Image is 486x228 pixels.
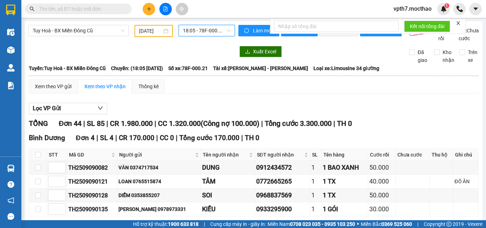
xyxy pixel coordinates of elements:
td: DUNG [201,161,255,175]
div: [PERSON_NAME] 0978973331 [118,205,200,213]
td: 0912434572 [255,161,310,175]
span: | [154,119,156,128]
span: CR 170.000 [119,134,154,142]
span: Miền Bắc [361,220,412,228]
span: 1 [445,3,448,8]
div: Thống kê [138,83,159,90]
td: TH2509090082 [67,161,117,175]
div: 1 [311,204,320,214]
span: Đơn 44 [59,119,81,128]
span: Người gửi [119,151,194,159]
span: | [176,134,178,142]
img: warehouse-icon [7,64,15,71]
div: DUNG [202,163,254,173]
span: Làm mới [253,27,274,35]
span: TH 0 [245,134,259,142]
th: Cước rồi [368,149,396,161]
span: | [417,220,418,228]
span: Tài xế: [PERSON_NAME] - [PERSON_NAME] [213,64,308,72]
td: SOI [201,189,255,202]
div: 0912434572 [256,163,309,173]
div: ĐỒ ĂN [454,177,477,185]
span: | [96,134,98,142]
img: solution-icon [7,82,15,89]
span: Lọc Chưa cước [456,27,480,42]
span: TH 0 [337,119,352,128]
span: Cung cấp máy in - giấy in: [210,220,266,228]
div: 1 TX [323,176,366,186]
span: down [97,105,103,111]
span: Loại xe: Limousine 34 giường [313,64,379,72]
span: Xuất Excel [253,48,276,55]
div: TH2509090128 [68,191,116,200]
span: Tuy Hoà - BX Miền Đông Cũ [33,25,125,36]
span: | [83,119,85,128]
button: syncLàm mới [238,25,279,36]
span: caret-down [472,6,479,12]
span: ) [257,119,259,128]
button: caret-down [469,3,482,15]
img: warehouse-icon [7,165,15,172]
th: SL [310,149,322,161]
strong: 0708 023 035 - 0935 103 250 [290,221,355,227]
td: TH2509090135 [67,202,117,216]
div: 1 TX [323,190,366,200]
td: 0772665265 [255,175,310,189]
span: file-add [163,6,168,11]
div: DIỄM 0353855207 [118,191,200,199]
th: STT [47,149,67,161]
span: Bình Dương [29,134,65,142]
input: Nhập số tổng đài [274,21,398,32]
span: | [241,134,243,142]
div: KIỀU [202,204,254,214]
div: VĂN 0374717534 [118,164,200,171]
span: search [30,6,35,11]
span: CC 0 [160,134,174,142]
span: | [333,119,335,128]
span: Miền Nam [268,220,355,228]
span: SL 85 [87,119,105,128]
td: TH2509090128 [67,189,117,202]
span: notification [7,197,14,204]
span: question-circle [7,181,14,188]
span: TỔNG [29,119,48,128]
b: Tuyến: Tuy Hoà - BX Miền Đông Cũ [29,65,106,71]
span: CR 1.980.000 [110,119,153,128]
span: Số xe: 78F-000.21 [168,64,208,72]
span: Kho nhận [440,48,457,64]
span: Đơn 4 [76,134,95,142]
div: TH2509090135 [68,205,116,214]
td: 0968837569 [255,189,310,202]
sup: 1 [444,3,449,8]
div: 0933295900 [256,204,309,214]
button: downloadXuất Excel [239,46,282,57]
span: ⚪️ [357,223,359,226]
div: 0772665265 [256,176,309,186]
span: 18:05 - 78F-000.21 [183,25,231,36]
div: LOAN 0765515874 [118,177,200,185]
span: Mã GD [69,151,110,159]
span: sync [244,28,250,34]
span: Tổng cước 170.000 [179,134,239,142]
td: 0933295900 [255,202,310,216]
div: 30.000 [369,204,395,214]
div: TÂM [202,176,254,186]
div: 1 [311,190,320,200]
div: 40.000 [369,176,395,186]
span: copyright [447,222,451,227]
span: SĐT người nhận [257,151,303,159]
th: Chưa cước [396,149,430,161]
button: aim [176,3,188,15]
span: close [456,21,461,26]
span: vpth7.mocthao [388,4,437,13]
img: logo-vxr [6,5,15,15]
button: Kết nối tổng đài [404,21,450,32]
div: Xem theo VP gửi [35,83,72,90]
div: 50.000 [369,190,395,200]
td: TÂM [201,175,255,189]
span: Tên người nhận [203,151,248,159]
td: KIỀU [201,202,255,216]
img: phone-icon [456,6,463,12]
span: ( [201,119,203,128]
span: aim [179,6,184,11]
